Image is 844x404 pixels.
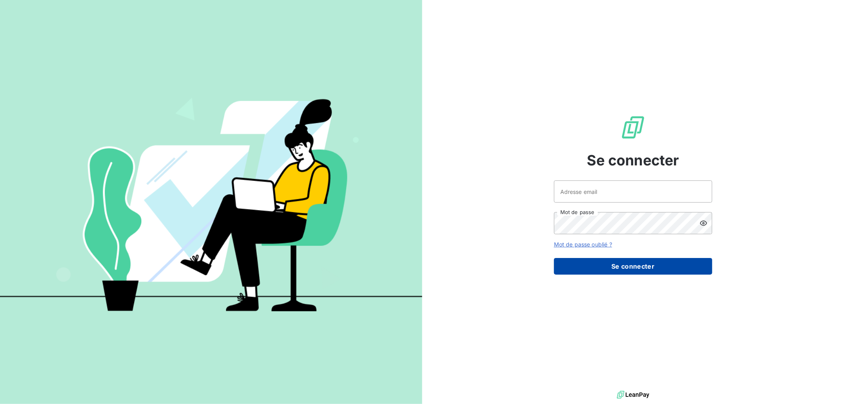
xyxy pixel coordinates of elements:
button: Se connecter [554,258,712,275]
img: Logo LeanPay [620,115,646,140]
a: Mot de passe oublié ? [554,241,612,248]
img: logo [617,389,649,401]
input: placeholder [554,180,712,203]
span: Se connecter [587,150,679,171]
